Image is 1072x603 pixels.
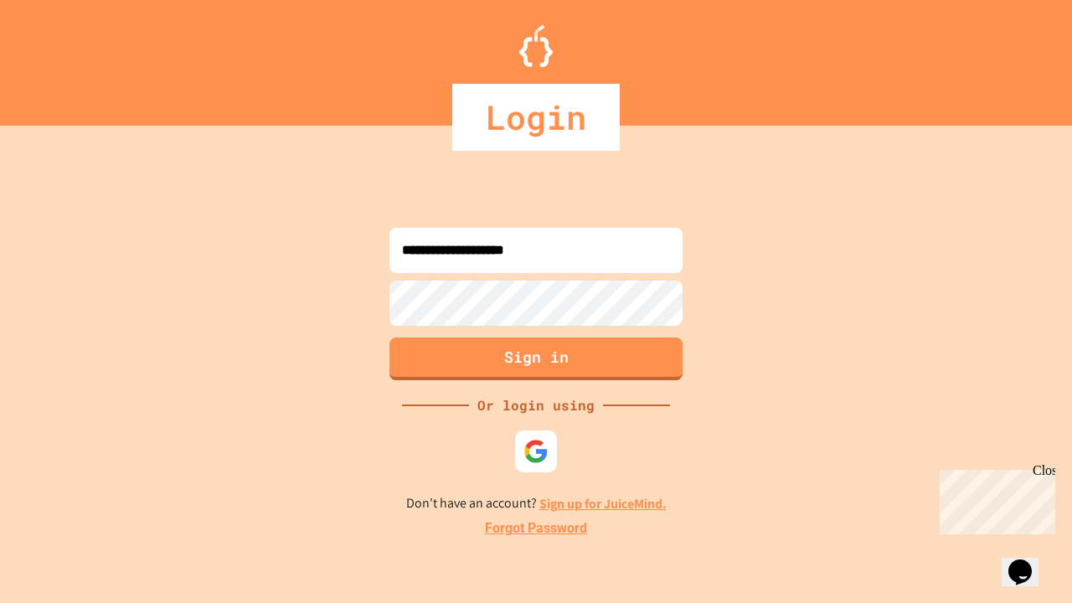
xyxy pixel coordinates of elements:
p: Don't have an account? [406,493,667,514]
a: Sign up for JuiceMind. [539,495,667,513]
iframe: chat widget [933,463,1055,534]
div: Login [452,84,620,151]
button: Sign in [389,338,683,380]
iframe: chat widget [1002,536,1055,586]
img: google-icon.svg [523,439,549,464]
a: Forgot Password [485,518,587,539]
img: Logo.svg [519,25,553,67]
div: Chat with us now!Close [7,7,116,106]
div: Or login using [469,395,603,415]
